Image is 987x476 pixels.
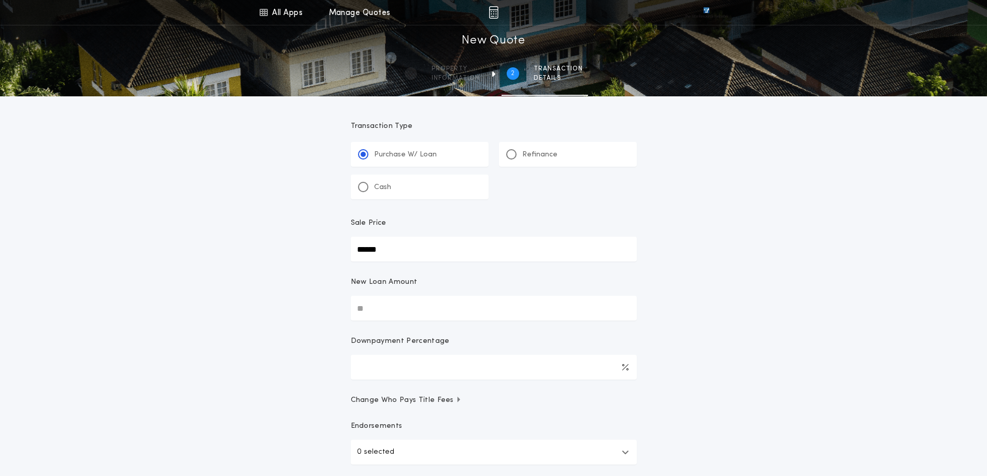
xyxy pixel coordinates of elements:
[684,7,728,18] img: vs-icon
[351,421,637,431] p: Endorsements
[374,150,437,160] p: Purchase W/ Loan
[462,33,525,49] h1: New Quote
[357,446,394,458] p: 0 selected
[351,395,637,406] button: Change Who Pays Title Fees
[522,150,557,160] p: Refinance
[534,74,583,82] span: details
[534,65,583,73] span: Transaction
[432,65,480,73] span: Property
[351,296,637,321] input: New Loan Amount
[351,237,637,262] input: Sale Price
[351,440,637,465] button: 0 selected
[351,277,418,287] p: New Loan Amount
[511,69,514,78] h2: 2
[351,336,450,347] p: Downpayment Percentage
[489,6,498,19] img: img
[432,74,480,82] span: information
[351,395,462,406] span: Change Who Pays Title Fees
[351,218,387,228] p: Sale Price
[351,121,637,132] p: Transaction Type
[374,182,391,193] p: Cash
[351,355,637,380] input: Downpayment Percentage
